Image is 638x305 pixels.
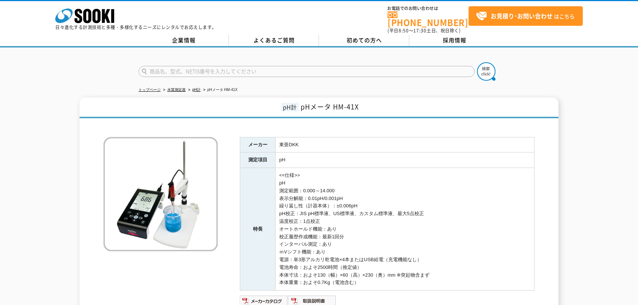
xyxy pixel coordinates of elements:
[240,152,276,168] th: 測定項目
[139,88,161,92] a: トップページ
[139,35,229,46] a: 企業情報
[347,36,382,44] span: 初めての方へ
[276,168,534,291] td: <<仕様>> pH 測定範囲：0.000～14.000 表示分解能：0.01pH/0.001pH 繰り返し性（計器本体）：±0.006pH pH校正：JIS pH標準液、US標準液、カスタム標準...
[413,27,427,34] span: 17:30
[167,88,186,92] a: 水質測定器
[202,86,238,94] li: pHメータ HM-41X
[240,137,276,152] th: メーカー
[240,168,276,291] th: 特長
[301,102,359,112] span: pHメータ HM-41X
[388,6,469,11] span: お電話でのお問い合わせは
[192,88,201,92] a: pH計
[281,103,299,111] span: pH計
[229,35,319,46] a: よくあるご質問
[388,27,460,34] span: (平日 ～ 土日、祝日除く)
[399,27,409,34] span: 8:50
[104,137,218,251] img: pHメータ HM-41X
[491,11,553,20] strong: お見積り･お問い合わせ
[477,62,495,81] img: btn_search.png
[276,152,534,168] td: pH
[388,11,469,27] a: [PHONE_NUMBER]
[55,25,217,29] p: 日々進化する計測技術と多種・多様化するニーズにレンタルでお応えします。
[139,66,475,77] input: 商品名、型式、NETIS番号を入力してください
[276,137,534,152] td: 東亜DKK
[319,35,409,46] a: 初めての方へ
[469,6,583,26] a: お見積り･お問い合わせはこちら
[409,35,499,46] a: 採用情報
[476,11,575,22] span: はこちら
